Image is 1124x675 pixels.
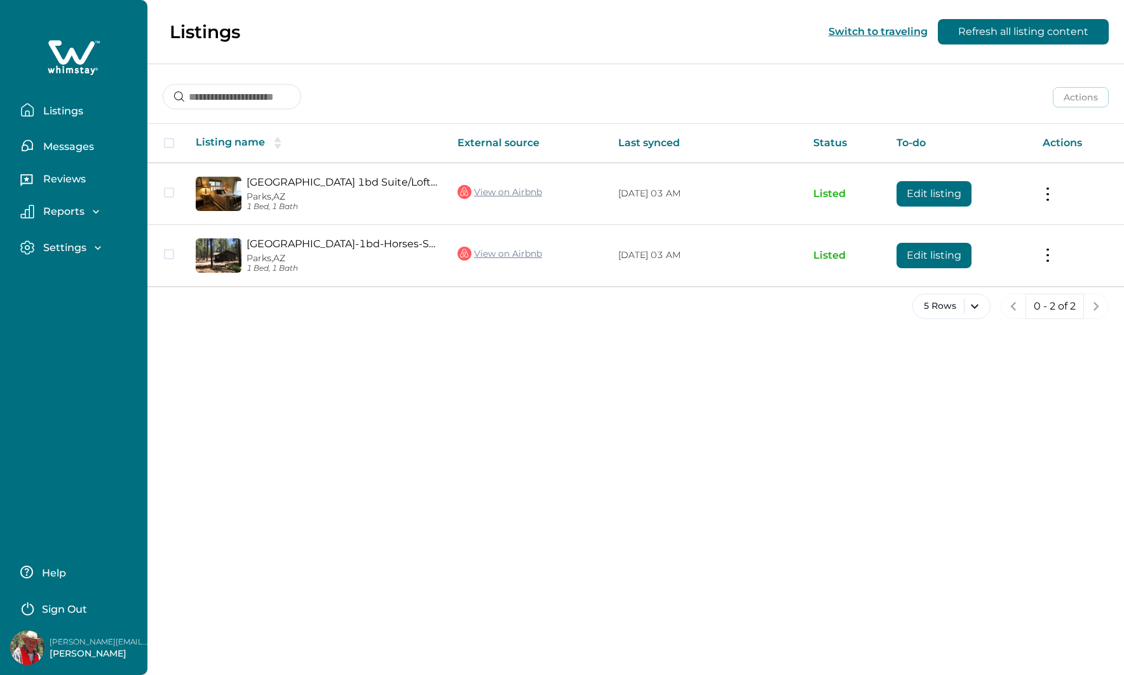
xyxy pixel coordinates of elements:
th: External source [447,124,608,163]
button: 0 - 2 of 2 [1026,294,1084,319]
button: Reports [20,205,137,219]
button: Reviews [20,168,137,194]
p: [PERSON_NAME][EMAIL_ADDRESS][DOMAIN_NAME] [50,636,151,648]
a: [GEOGRAPHIC_DATA] 1bd Suite/Loft-Riding-Shooting-DogsOK [247,176,437,188]
img: propertyImage_Grand Canyon 1bd Suite/Loft-Riding-Shooting-DogsOK [196,177,241,211]
p: [DATE] 03 AM [618,187,793,200]
button: Settings [20,240,137,255]
p: [PERSON_NAME] [50,648,151,660]
p: Help [38,567,66,580]
p: 0 - 2 of 2 [1034,300,1076,313]
p: 1 Bed, 1 Bath [247,202,437,212]
button: 5 Rows [912,294,991,319]
button: Sign Out [20,595,133,620]
p: Parks, AZ [247,253,437,264]
button: Refresh all listing content [938,19,1109,44]
p: Listed [813,249,876,262]
a: [GEOGRAPHIC_DATA]-1bd-Horses-Shooting-Dogs OK! [247,238,437,250]
a: View on Airbnb [457,245,542,262]
p: Listed [813,187,876,200]
p: Listings [170,21,240,43]
button: next page [1083,294,1109,319]
p: Sign Out [42,603,87,616]
button: sorting [265,137,290,149]
button: Help [20,559,133,585]
button: Messages [20,133,137,158]
p: [DATE] 03 AM [618,249,793,262]
th: Listing name [186,124,447,163]
p: Reviews [39,173,86,186]
button: Edit listing [897,181,972,207]
p: Settings [39,242,86,254]
button: previous page [1001,294,1026,319]
button: Listings [20,97,137,123]
th: To-do [886,124,1033,163]
button: Actions [1053,87,1109,107]
p: 1 Bed, 1 Bath [247,264,437,273]
th: Actions [1033,124,1124,163]
p: Messages [39,140,94,153]
p: Listings [39,105,83,118]
img: Whimstay Host [10,631,44,665]
button: Switch to traveling [829,25,928,37]
button: Edit listing [897,243,972,268]
th: Status [803,124,886,163]
p: Parks, AZ [247,191,437,202]
a: View on Airbnb [457,184,542,200]
img: propertyImage_Grand Canyon Cottage-1bd-Horses-Shooting-Dogs OK! [196,238,241,273]
p: Reports [39,205,85,218]
th: Last synced [608,124,803,163]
